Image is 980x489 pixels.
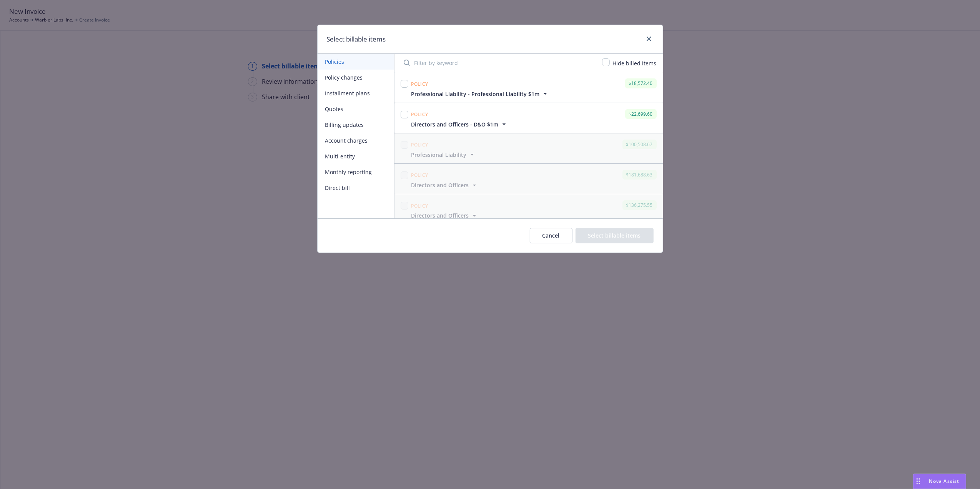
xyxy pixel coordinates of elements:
button: Installment plans [318,85,394,101]
a: close [644,34,654,43]
span: Policy$100,508.67Professional Liability [394,133,663,163]
span: Policy$136,275.55Directors and Officers [394,194,663,224]
span: Directors and Officers [411,211,469,220]
span: Professional Liability [411,151,467,159]
div: $100,508.67 [622,140,657,149]
button: Nova Assist [913,474,966,489]
span: Policy$181,688.63Directors and Officers [394,164,663,194]
span: Policy [411,111,428,118]
h1: Select billable items [327,34,386,44]
span: Professional Liability - Professional Liability $1m [411,90,540,98]
div: $22,699.60 [625,109,657,119]
span: Policy [411,172,428,178]
button: Multi-entity [318,148,394,164]
button: Direct bill [318,180,394,196]
span: Directors and Officers - D&O $1m [411,120,499,128]
span: Nova Assist [929,478,960,484]
button: Directors and Officers - D&O $1m [411,120,508,128]
span: Directors and Officers [411,181,469,189]
input: Filter by keyword [399,55,597,70]
div: $181,688.63 [622,170,657,180]
button: Directors and Officers [411,181,478,189]
button: Professional Liability - Professional Liability $1m [411,90,549,98]
div: $18,572.40 [625,78,657,88]
span: Policy [411,141,428,148]
button: Monthly reporting [318,164,394,180]
button: Account charges [318,133,394,148]
button: Billing updates [318,117,394,133]
button: Quotes [318,101,394,117]
button: Professional Liability [411,151,476,159]
button: Cancel [530,228,572,243]
button: Directors and Officers [411,211,478,220]
span: Policy [411,81,428,87]
span: Policy [411,203,428,209]
span: Hide billed items [613,60,657,67]
div: $136,275.55 [622,200,657,210]
button: Policy changes [318,70,394,85]
button: Policies [318,54,394,70]
div: Drag to move [913,474,923,489]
